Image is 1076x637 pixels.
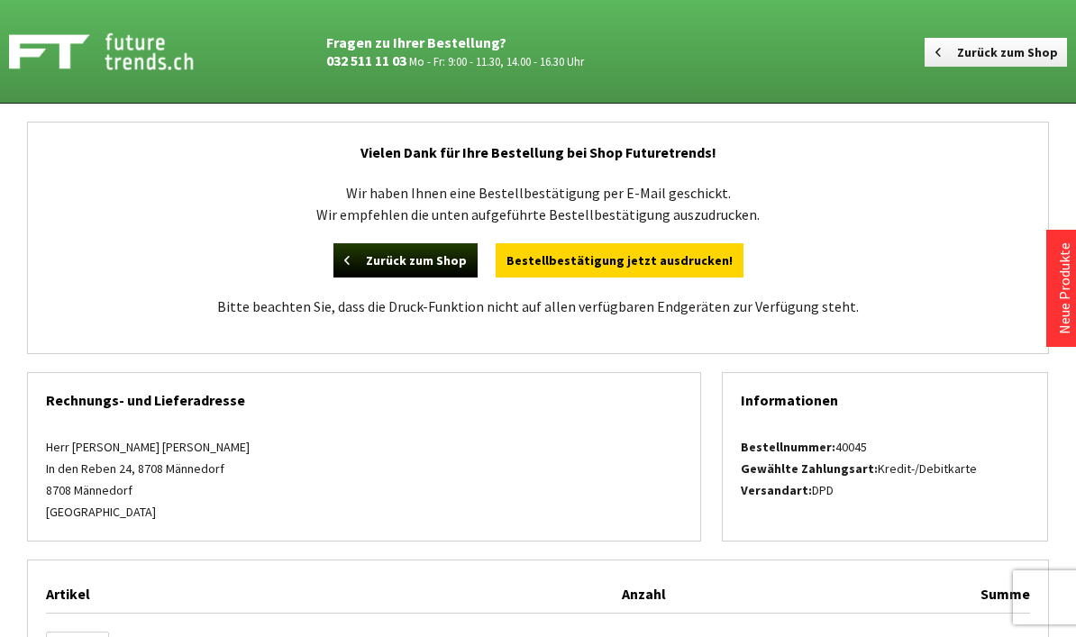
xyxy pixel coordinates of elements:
[496,243,743,278] a: Bestellbestätigung jetzt ausdrucken!
[723,418,1047,541] div: 40045 Kredit-/Debitkarte DPD
[162,439,250,455] span: [PERSON_NAME]
[558,578,666,613] div: Anzahl
[46,373,681,418] div: Rechnungs- und Lieferadresse
[46,123,1030,164] h2: Vielen Dank für Ihre Bestellung bei Shop Futuretrends!
[74,482,132,498] span: Männedorf
[46,460,224,477] span: In den Reben 24, 8708 Männedorf
[46,578,558,613] div: Artikel
[326,51,406,69] a: 032 511 11 03
[741,460,878,477] strong: Gewählte Zahlungsart:
[9,29,233,74] img: Shop Futuretrends - zur Startseite wechseln
[46,504,156,520] span: [GEOGRAPHIC_DATA]
[666,578,1030,613] div: Summe
[741,482,812,498] strong: Versandart:
[46,482,71,498] span: 8708
[741,439,835,455] strong: Bestellnummer:
[46,182,1030,225] p: Wir haben Ihnen eine Bestellbestätigung per E-Mail geschickt. Wir empfehlen die unten aufgeführte...
[333,243,478,278] a: Zurück zum Shop
[1055,242,1073,334] a: Neue Produkte
[409,54,584,68] small: Mo - Fr: 9:00 - 11.30, 14.00 - 16.30 Uhr
[72,439,160,455] span: [PERSON_NAME]
[326,33,506,51] strong: Fragen zu Ihrer Bestellung?
[741,373,1029,418] div: Informationen
[925,38,1067,67] a: Zurück zum Shop
[46,439,69,455] span: Herr
[46,296,1030,317] p: Bitte beachten Sie, dass die Druck-Funktion nicht auf allen verfügbaren Endgeräten zur Verfügung ...
[9,29,263,74] a: Shop Futuretrends - zur Startseite wechseln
